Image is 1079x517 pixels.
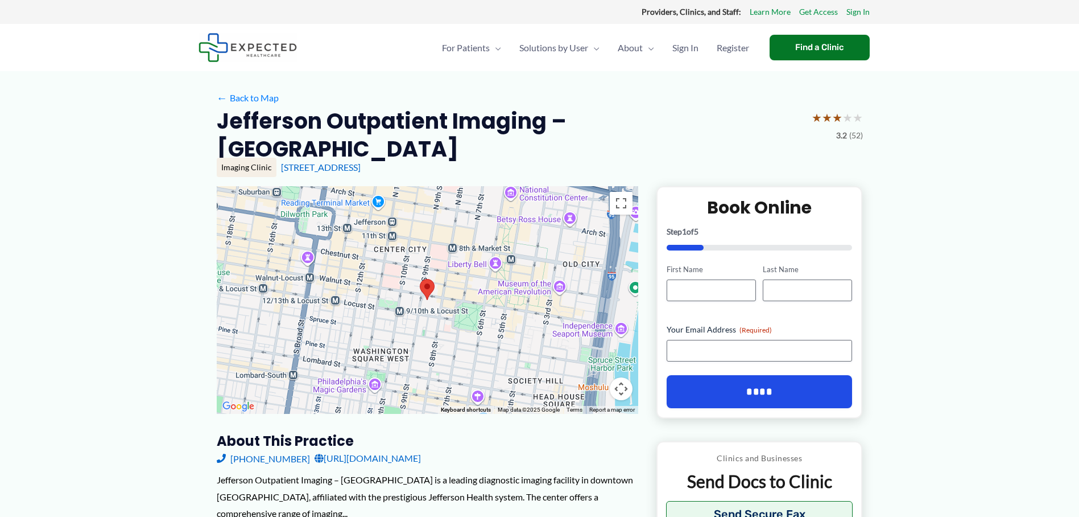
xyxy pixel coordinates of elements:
a: ←Back to Map [217,89,279,106]
p: Step of [667,228,853,236]
span: 5 [694,227,698,236]
span: ★ [832,107,842,128]
nav: Primary Site Navigation [433,28,758,68]
h2: Jefferson Outpatient Imaging – [GEOGRAPHIC_DATA] [217,107,803,163]
h2: Book Online [667,196,853,219]
img: Expected Healthcare Logo - side, dark font, small [199,33,297,62]
img: Google [220,399,257,414]
span: For Patients [442,28,490,68]
a: AboutMenu Toggle [609,28,663,68]
span: Register [717,28,749,68]
span: Map data ©2025 Google [498,407,560,413]
p: Clinics and Businesses [666,451,853,466]
a: Sign In [846,5,870,19]
span: ★ [842,107,853,128]
span: Menu Toggle [588,28,600,68]
button: Toggle fullscreen view [610,192,632,215]
p: Send Docs to Clinic [666,470,853,493]
a: Get Access [799,5,838,19]
a: Solutions by UserMenu Toggle [510,28,609,68]
span: Menu Toggle [490,28,501,68]
span: ★ [812,107,822,128]
button: Keyboard shortcuts [441,406,491,414]
a: [STREET_ADDRESS] [281,162,361,173]
span: (52) [849,128,863,143]
span: Menu Toggle [643,28,654,68]
span: ★ [853,107,863,128]
div: Imaging Clinic [217,158,276,177]
span: ★ [822,107,832,128]
a: For PatientsMenu Toggle [433,28,510,68]
span: 3.2 [836,128,847,143]
label: First Name [667,264,756,275]
a: Learn More [750,5,791,19]
a: Find a Clinic [770,35,870,60]
span: Sign In [672,28,698,68]
label: Last Name [763,264,852,275]
a: Register [708,28,758,68]
a: Sign In [663,28,708,68]
a: [URL][DOMAIN_NAME] [315,450,421,467]
span: 1 [682,227,687,236]
a: Open this area in Google Maps (opens a new window) [220,399,257,414]
a: Terms (opens in new tab) [567,407,582,413]
a: Report a map error [589,407,635,413]
span: Solutions by User [519,28,588,68]
span: (Required) [739,326,772,334]
a: [PHONE_NUMBER] [217,450,310,467]
h3: About this practice [217,432,638,450]
span: ← [217,92,228,103]
span: About [618,28,643,68]
label: Your Email Address [667,324,853,335]
strong: Providers, Clinics, and Staff: [642,7,741,17]
button: Map camera controls [610,378,632,400]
